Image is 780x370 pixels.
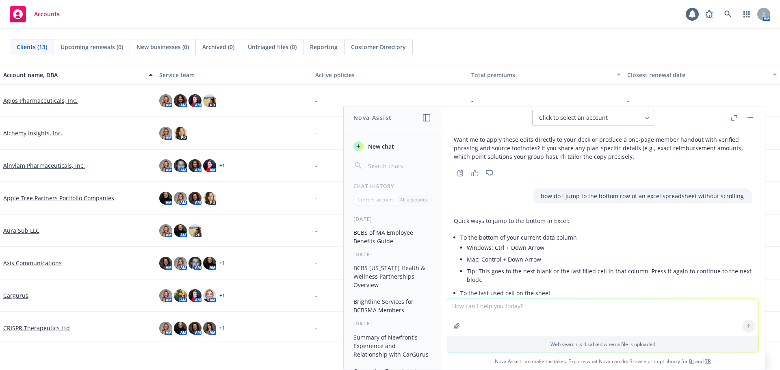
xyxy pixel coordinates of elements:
img: photo [174,224,187,237]
img: photo [203,289,216,302]
span: New chat [366,142,394,151]
span: - [315,226,317,235]
img: photo [159,257,172,270]
div: [DATE] [344,320,441,327]
p: Want me to apply these edits directly to your deck or produce a one-page member handout with veri... [454,135,752,161]
a: Axis Communications [3,259,62,267]
div: [DATE] [344,216,441,223]
span: Click to select an account [539,114,608,122]
span: - [471,96,473,105]
svg: Copy to clipboard [457,169,464,177]
img: photo [174,94,187,107]
p: how do i jump to the bottom row of an excel spreadsheet without scrolling [541,192,744,200]
a: Agios Pharmaceuticals, Inc. [3,96,78,105]
span: Upcoming renewals (0) [61,43,123,51]
a: Alchemy Insights, Inc. [3,129,63,137]
span: Clients (13) [17,43,47,51]
p: To the last used cell on the sheet [460,289,752,297]
img: photo [174,159,187,172]
span: - [627,96,629,105]
a: Switch app [739,6,755,22]
h1: Nova Assist [353,113,392,122]
img: photo [159,224,172,237]
button: Click to select an account [532,110,654,126]
img: photo [159,159,172,172]
button: New chat [350,139,434,154]
a: + 1 [219,163,225,168]
a: Accounts [6,3,63,26]
button: Summary of Newfront's Experience and Relationship with CarGurus [350,331,434,361]
img: photo [159,127,172,140]
img: photo [203,192,216,205]
span: - [315,324,317,332]
span: - [315,259,317,267]
p: Quick ways to jump to the bottom in Excel: [454,216,752,225]
div: Account name, DBA [3,71,144,79]
li: Windows: Ctrl + End [467,297,752,309]
div: Service team [159,71,309,79]
div: Total premiums [471,71,612,79]
span: Reporting [310,43,338,51]
span: - [315,194,317,202]
button: Closest renewal date [624,65,780,84]
img: photo [159,322,172,335]
img: photo [188,322,201,335]
li: Windows: Ctrl + Down Arrow [467,242,752,253]
a: Report a Bug [701,6,717,22]
a: + 1 [219,261,225,266]
a: Search [720,6,736,22]
input: Search chats [366,160,431,171]
img: photo [174,192,187,205]
img: photo [203,94,216,107]
img: photo [174,322,187,335]
img: photo [203,159,216,172]
a: + 1 [219,326,225,331]
img: photo [174,257,187,270]
button: BCBS of MA Employee Benefits Guide [350,226,434,248]
img: photo [188,94,201,107]
img: photo [159,289,172,302]
img: photo [203,322,216,335]
img: photo [174,289,187,302]
a: Cargurus [3,291,28,300]
img: photo [188,257,201,270]
img: photo [159,192,172,205]
a: Aura Sub LLC [3,226,39,235]
li: Mac: Control + Down Arrow [467,253,752,265]
li: Tip: This goes to the next blank or the last filled cell in that column. Press it again to contin... [467,265,752,286]
span: Nova Assist can make mistakes. Explore what Nova can do: Browse prompt library for and [444,353,762,370]
img: photo [203,257,216,270]
span: New businesses (0) [136,43,189,51]
div: Closest renewal date [627,71,768,79]
img: photo [188,289,201,302]
button: Total premiums [468,65,624,84]
span: - [315,96,317,105]
p: Current account [357,196,394,203]
span: Accounts [34,11,60,17]
button: BCBS [US_STATE] Health & Wellness Partnerships Overview [350,261,434,292]
a: + 1 [219,293,225,298]
span: Customer Directory [351,43,406,51]
p: All accounts [400,196,427,203]
div: Active policies [315,71,465,79]
button: Thumbs down [483,167,496,179]
img: photo [188,224,201,237]
img: photo [159,94,172,107]
button: Brightline Services for BCBSMA Members [350,295,434,317]
span: Archived (0) [202,43,234,51]
a: BI [689,358,694,365]
span: - [315,129,317,137]
p: Web search is disabled when a file is uploaded [452,341,754,348]
img: photo [188,192,201,205]
a: TR [705,358,711,365]
a: Alnylam Pharmaceuticals, Inc. [3,161,85,170]
button: Active policies [312,65,468,84]
img: photo [174,127,187,140]
span: - [315,161,317,170]
span: - [315,291,317,300]
img: photo [188,159,201,172]
div: Chat History [344,183,441,190]
button: Service team [156,65,312,84]
a: Apple Tree Partners Portfolio Companies [3,194,114,202]
p: To the bottom of your current data column [460,233,752,242]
